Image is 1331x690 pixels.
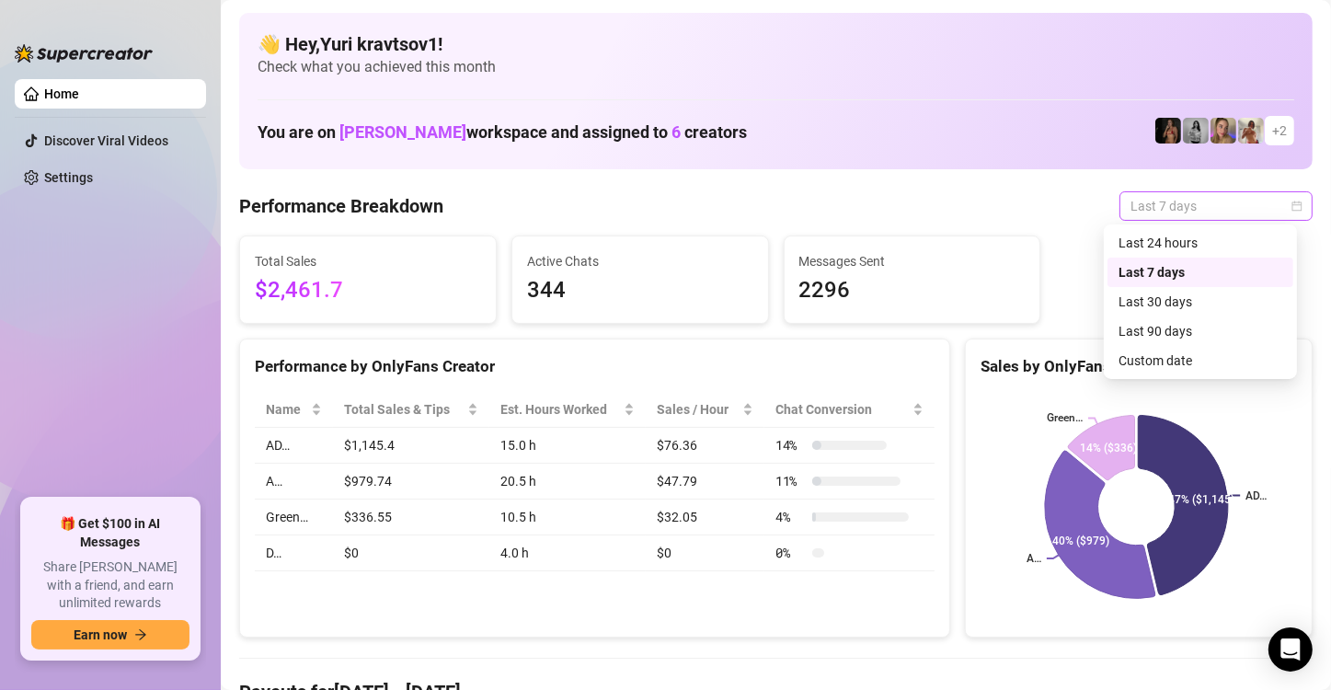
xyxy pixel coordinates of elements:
[527,273,753,308] span: 344
[775,435,805,455] span: 14 %
[339,122,466,142] span: [PERSON_NAME]
[775,507,805,527] span: 4 %
[1211,118,1236,144] img: Cherry
[799,251,1026,271] span: Messages Sent
[258,31,1294,57] h4: 👋 Hey, Yuri kravtsov1 !
[657,399,739,420] span: Sales / Hour
[1107,346,1293,375] div: Custom date
[1119,321,1282,341] div: Last 90 days
[44,133,168,148] a: Discover Viral Videos
[775,543,805,563] span: 0 %
[1272,121,1287,141] span: + 2
[799,273,1026,308] span: 2296
[44,86,79,101] a: Home
[255,535,333,571] td: D…
[646,464,764,500] td: $47.79
[258,57,1294,77] span: Check what you achieved this month
[646,428,764,464] td: $76.36
[344,399,463,420] span: Total Sales & Tips
[1107,258,1293,287] div: Last 7 days
[1047,412,1083,425] text: Green…
[255,354,935,379] div: Performance by OnlyFans Creator
[1119,262,1282,282] div: Last 7 days
[775,471,805,491] span: 11 %
[1183,118,1209,144] img: A
[1107,228,1293,258] div: Last 24 hours
[646,500,764,535] td: $32.05
[671,122,681,142] span: 6
[44,170,93,185] a: Settings
[981,354,1297,379] div: Sales by OnlyFans Creator
[527,251,753,271] span: Active Chats
[333,392,488,428] th: Total Sales & Tips
[489,428,646,464] td: 15.0 h
[255,251,481,271] span: Total Sales
[1291,201,1302,212] span: calendar
[764,392,935,428] th: Chat Conversion
[255,464,333,500] td: A…
[333,428,488,464] td: $1,145.4
[266,399,307,420] span: Name
[1107,287,1293,316] div: Last 30 days
[255,428,333,464] td: AD…
[1119,351,1282,371] div: Custom date
[255,273,481,308] span: $2,461.7
[489,500,646,535] td: 10.5 h
[775,399,909,420] span: Chat Conversion
[255,392,333,428] th: Name
[1119,292,1282,312] div: Last 30 days
[646,392,764,428] th: Sales / Hour
[258,122,747,143] h1: You are on workspace and assigned to creators
[500,399,620,420] div: Est. Hours Worked
[333,535,488,571] td: $0
[646,535,764,571] td: $0
[333,464,488,500] td: $979.74
[1130,192,1302,220] span: Last 7 days
[1245,489,1267,502] text: AD…
[1027,552,1041,565] text: A…
[489,464,646,500] td: 20.5 h
[31,515,189,551] span: 🎁 Get $100 in AI Messages
[134,628,147,641] span: arrow-right
[31,620,189,650] button: Earn nowarrow-right
[74,627,127,642] span: Earn now
[1238,118,1264,144] img: Green
[239,193,443,219] h4: Performance Breakdown
[255,500,333,535] td: Green…
[15,44,153,63] img: logo-BBDzfeDw.svg
[31,558,189,613] span: Share [PERSON_NAME] with a friend, and earn unlimited rewards
[333,500,488,535] td: $336.55
[489,535,646,571] td: 4.0 h
[1155,118,1181,144] img: D
[1119,233,1282,253] div: Last 24 hours
[1268,627,1313,672] div: Open Intercom Messenger
[1107,316,1293,346] div: Last 90 days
